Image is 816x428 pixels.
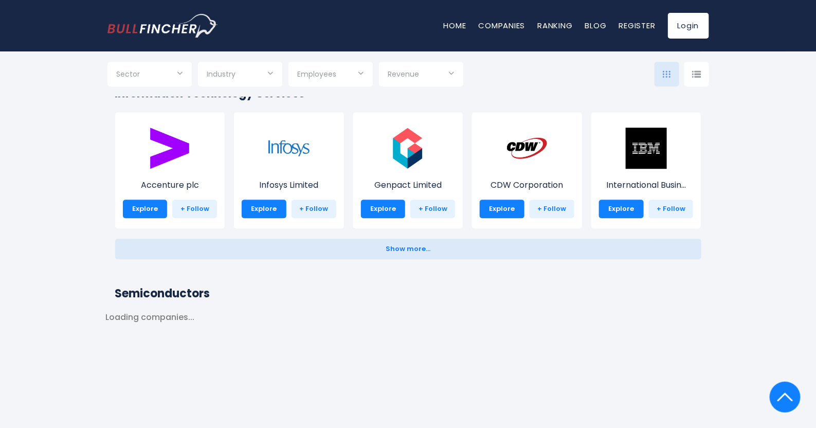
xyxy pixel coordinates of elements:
[444,20,466,31] a: Home
[585,20,607,31] a: Blog
[117,69,140,79] span: Sector
[506,128,548,169] img: CDW.png
[649,200,694,218] a: + Follow
[298,66,364,84] input: Selection
[242,179,336,191] p: Infosys Limited
[480,200,524,218] a: Explore
[480,147,574,191] a: CDW Corporation
[388,69,420,79] span: Revenue
[599,147,694,191] a: International Busin...
[123,147,217,191] a: Accenture plc
[599,179,694,191] p: International Business Machines Corporation
[242,147,336,191] a: Infosys Limited
[361,200,406,218] a: Explore
[298,69,337,79] span: Employees
[207,66,273,84] input: Selection
[388,66,454,84] input: Selection
[619,20,656,31] a: Register
[268,128,310,169] img: INFY.png
[123,179,217,191] p: Accenture plc
[292,200,336,218] a: + Follow
[626,128,667,169] img: IBM.png
[480,179,574,191] p: CDW Corporation
[668,13,709,39] a: Login
[361,147,456,191] a: Genpact Limited
[123,200,168,218] a: Explore
[538,20,573,31] a: Ranking
[530,200,574,218] a: + Follow
[149,128,190,169] img: ACN.png
[386,245,430,253] span: Show more...
[479,20,525,31] a: Companies
[387,128,428,169] img: G.png
[361,179,456,191] p: Genpact Limited
[117,66,183,84] input: Selection
[663,70,671,78] img: icon-comp-grid.svg
[692,70,701,78] img: icon-comp-list-view.svg
[107,14,218,38] a: Go to homepage
[242,200,286,218] a: Explore
[115,285,701,302] h2: Semiconductors
[599,200,644,218] a: Explore
[207,69,236,79] span: Industry
[115,239,701,259] button: Show more...
[107,14,218,38] img: bullfincher logo
[172,200,217,218] a: + Follow
[410,200,455,218] a: + Follow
